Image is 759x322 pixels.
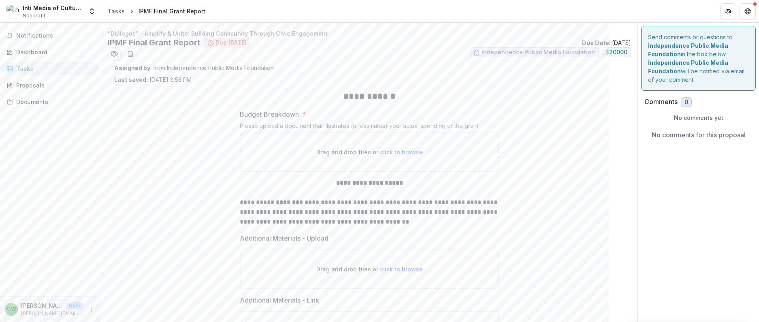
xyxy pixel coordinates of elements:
[139,7,205,15] div: IPMF Final Grant Report
[124,47,137,60] button: download-word-button
[104,5,209,17] nav: breadcrumb
[16,81,91,90] div: Proposals
[648,42,728,58] strong: Independence Public Media Foundation
[108,38,200,47] h2: IPMF Final Grant Report
[86,3,98,19] button: Open entity switcher
[108,29,631,38] p: “Diálogos” - Amplify & Unite: Building Community Through Civic Engagement
[316,148,423,156] p: Drag and drop files or
[3,79,98,92] a: Proposals
[114,76,148,83] strong: Last saved:
[684,99,688,106] span: 0
[380,266,423,273] span: click to browse
[240,109,299,119] p: Budget Breakdown
[240,122,499,132] div: Please upload a document that illustrates (or estimates) your actual spending of the grant.
[605,49,627,56] span: $ 20000
[7,307,16,312] div: Gabriela Watson-Burkett
[3,29,98,42] button: Notifications
[215,39,247,46] span: Due [DATE]
[23,12,45,19] span: Nonprofit
[16,48,91,56] div: Dashboard
[720,3,736,19] button: Partners
[16,32,94,39] span: Notifications
[582,38,631,47] p: : [DATE]
[114,64,150,71] strong: Assigned by
[16,64,91,73] div: Tasks
[114,75,192,84] p: [DATE] 8:53 PM
[21,301,63,310] p: [PERSON_NAME]
[316,265,423,273] p: Drag and drop files or
[240,295,319,305] p: Additional Materials - Link
[482,49,595,56] span: Independence Public Media Foundation
[740,3,756,19] button: Get Help
[641,26,756,91] div: Send comments or questions to in the box below. will be notified via email of your comment.
[380,149,423,156] span: click to browse
[6,5,19,18] img: Inti Media of CultureTrust Greater Philadelphia
[644,98,678,106] h2: Comments
[104,5,128,17] a: Tasks
[3,95,98,109] a: Documents
[644,113,753,122] p: No comments yet
[3,45,98,59] a: Dashboard
[108,7,125,15] div: Tasks
[3,62,98,75] a: Tasks
[648,59,728,75] strong: Independence Public Media Foundation
[652,130,746,140] p: No comments for this proposal
[21,310,83,317] p: [PERSON_NAME][EMAIL_ADDRESS][DOMAIN_NAME]
[23,4,83,12] div: Inti Media of CultureTrust [GEOGRAPHIC_DATA]
[240,233,328,243] p: Additional Materials - Upload
[108,47,121,60] button: Preview 37ec48d6-f971-4f16-9e64-c2c940ad37e9.pdf
[582,39,609,46] strong: Due Date
[114,64,625,72] p: : from Independence Public Media Foundation
[86,305,96,314] button: More
[66,302,83,309] p: User
[16,98,91,106] div: Documents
